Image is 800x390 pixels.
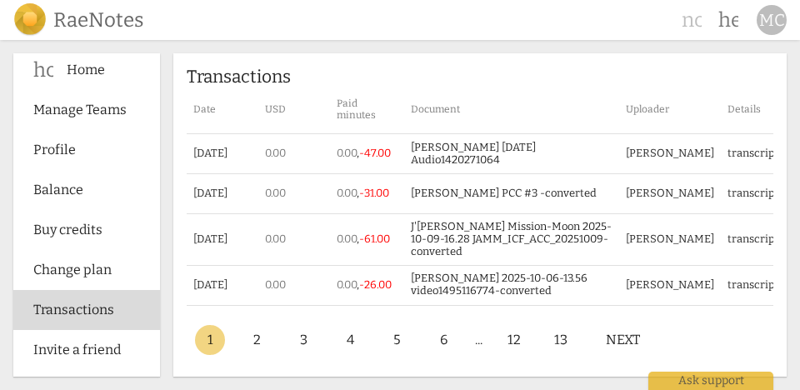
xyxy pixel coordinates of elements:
[330,87,404,134] th: Paid minutes
[33,180,127,200] span: Balance
[265,187,286,199] span: 0.00
[187,134,258,174] td: [DATE]
[330,305,404,345] td: ,
[619,305,721,345] td: [PERSON_NAME]
[242,325,272,355] a: Page 2
[13,210,160,250] a: Buy credits
[13,170,160,210] a: Balance
[499,325,529,355] a: Page 12
[187,214,258,266] td: [DATE]
[411,220,612,257] a: J'[PERSON_NAME] Mission-Moon 2025-10-09-16.28 JAMM_ICF_ACC_20251009-converted
[13,330,160,370] a: Invite a friend
[187,265,258,305] td: [DATE]
[187,305,258,345] td: [DATE]
[382,325,412,355] a: Page 5
[330,174,404,214] td: ,
[33,300,127,320] span: Transactions
[33,260,127,280] span: Change plan
[359,278,392,291] span: -26.00
[33,140,127,160] span: Profile
[404,87,619,134] th: Document
[411,141,536,166] a: [PERSON_NAME] [DATE] Audio1420271064
[187,174,258,214] td: [DATE]
[713,5,743,35] a: Help
[359,232,390,245] span: -61.00
[475,332,482,347] li: ...
[13,3,143,37] a: LogoRaeNotes
[265,278,286,291] span: 0.00
[648,372,773,390] div: Ask support
[13,3,47,37] img: Logo
[13,290,160,330] a: Transactions
[619,214,721,266] td: [PERSON_NAME]
[13,250,160,290] a: Change plan
[411,272,587,297] a: [PERSON_NAME] 2025-10-06-13.56 video1495116774-converted
[288,325,318,355] a: Page 3
[13,130,160,170] a: Profile
[546,325,576,355] a: Page 13
[187,87,258,134] th: Date
[195,325,225,355] a: Page 1 is your current page
[718,10,738,30] span: help
[411,187,597,199] a: [PERSON_NAME] PCC #3 -converted
[265,232,286,245] span: 0.00
[33,60,53,80] span: home
[13,50,160,90] div: Home
[619,174,721,214] td: [PERSON_NAME]
[33,340,127,360] span: Invite a friend
[13,90,160,130] a: Manage Teams
[33,100,127,120] span: Manage Teams
[330,134,404,174] td: ,
[337,232,357,245] span: 0.00
[337,187,357,199] span: 0.00
[53,8,143,32] h2: RaeNotes
[33,60,127,80] div: Home
[265,147,286,159] span: 0.00
[330,265,404,305] td: ,
[359,147,391,159] span: -47.00
[592,325,653,355] a: next
[359,187,389,199] span: -31.00
[428,325,458,355] a: Page 6
[258,87,330,134] th: USD
[330,214,404,266] td: ,
[335,325,365,355] a: Page 4
[337,278,357,291] span: 0.00
[619,265,721,305] td: [PERSON_NAME]
[337,147,357,159] span: 0.00
[619,134,721,174] td: [PERSON_NAME]
[187,67,773,87] h2: Transactions
[33,220,127,240] span: Buy credits
[757,5,787,35] button: MC
[619,87,721,134] th: Uploader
